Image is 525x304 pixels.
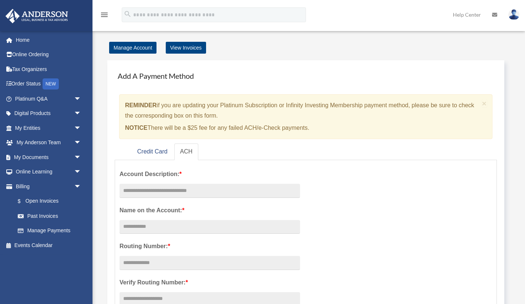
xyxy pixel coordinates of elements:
[120,169,300,179] label: Account Description:
[5,121,92,135] a: My Entitiesarrow_drop_down
[5,135,92,150] a: My Anderson Teamarrow_drop_down
[10,209,92,223] a: Past Invoices
[74,135,89,151] span: arrow_drop_down
[5,33,92,47] a: Home
[5,150,92,165] a: My Documentsarrow_drop_down
[3,9,70,23] img: Anderson Advisors Platinum Portal
[74,106,89,121] span: arrow_drop_down
[100,10,109,19] i: menu
[166,42,206,54] a: View Invoices
[125,125,147,131] strong: NOTICE
[74,91,89,107] span: arrow_drop_down
[125,123,479,133] p: There will be a $25 fee for any failed ACH/e-Check payments.
[124,10,132,18] i: search
[74,179,89,194] span: arrow_drop_down
[115,68,497,84] h4: Add A Payment Method
[120,205,300,216] label: Name on the Account:
[5,238,92,253] a: Events Calendar
[508,9,519,20] img: User Pic
[5,179,92,194] a: Billingarrow_drop_down
[482,99,487,107] button: Close
[174,143,199,160] a: ACH
[120,241,300,251] label: Routing Number:
[5,62,92,77] a: Tax Organizers
[131,143,174,160] a: Credit Card
[5,91,92,106] a: Platinum Q&Aarrow_drop_down
[482,99,487,108] span: ×
[5,106,92,121] a: Digital Productsarrow_drop_down
[74,165,89,180] span: arrow_drop_down
[5,47,92,62] a: Online Ordering
[5,165,92,179] a: Online Learningarrow_drop_down
[10,194,92,209] a: $Open Invoices
[10,223,89,238] a: Manage Payments
[74,121,89,136] span: arrow_drop_down
[125,102,157,108] strong: REMINDER
[43,78,59,89] div: NEW
[74,150,89,165] span: arrow_drop_down
[109,42,157,54] a: Manage Account
[5,77,92,92] a: Order StatusNEW
[119,94,492,139] div: if you are updating your Platinum Subscription or Infinity Investing Membership payment method, p...
[120,277,300,288] label: Verify Routing Number:
[100,13,109,19] a: menu
[22,197,26,206] span: $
